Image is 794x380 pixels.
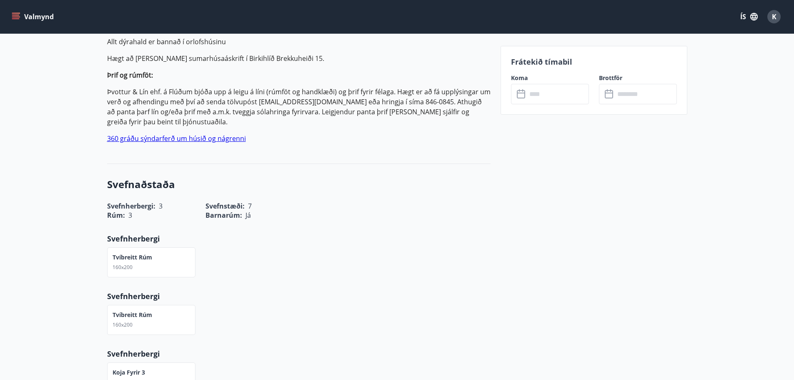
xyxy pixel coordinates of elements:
p: Svefnherbergi [107,233,491,244]
span: Já [245,211,251,220]
span: 160x200 [113,321,133,328]
p: Svefnherbergi [107,348,491,359]
h3: Svefnaðstaða [107,177,491,191]
span: 160x200 [113,264,133,271]
p: Svefnherbergi [107,291,491,302]
p: Tvíbreitt rúm [113,311,152,319]
a: 360 gráðu sýndarferð um húsið og nágrenni [107,134,246,143]
span: K [772,12,776,21]
label: Brottför [599,74,677,82]
p: Allt dýrahald er bannað í orlofshúsinu [107,37,491,47]
span: 3 [128,211,132,220]
span: Rúm : [107,211,125,220]
button: ÍS [736,9,762,24]
p: Þvottur & Lín ehf. á Flúðum bjóða upp á leigu á líni (rúmföt og handklæði) og þrif fyrir félaga. ... [107,87,491,127]
span: Barnarúm : [205,211,242,220]
p: Koja fyrir 3 [113,368,145,377]
p: Tvíbreitt rúm [113,253,152,262]
p: Hægt að [PERSON_NAME] sumarhúsaáskrift í Birkihlíð Brekkuheiði 15. [107,53,491,63]
strong: Þrif og rúmföt: [107,70,153,80]
button: menu [10,9,57,24]
button: K [764,7,784,27]
label: Koma [511,74,589,82]
p: Frátekið tímabil [511,56,677,67]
